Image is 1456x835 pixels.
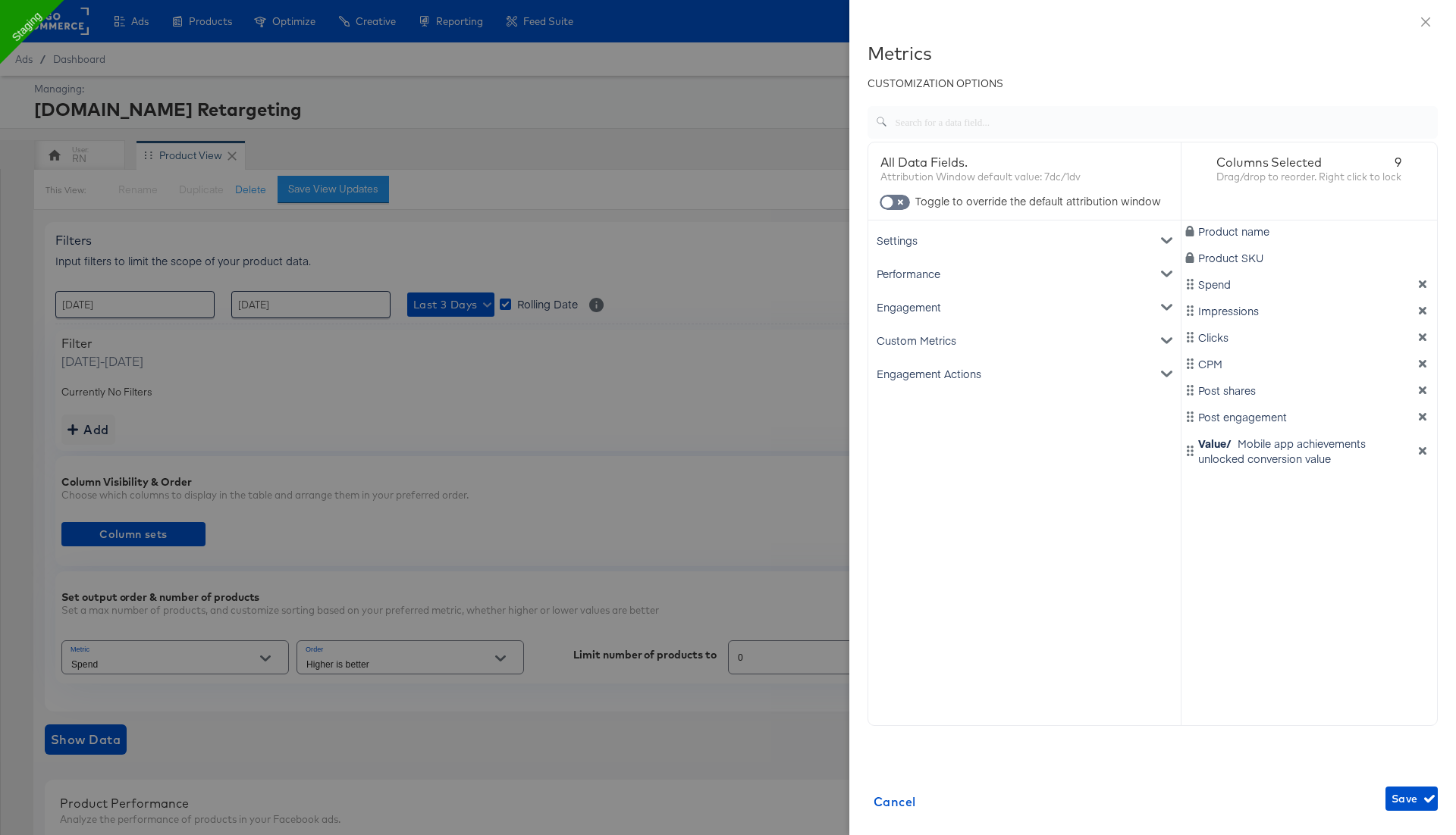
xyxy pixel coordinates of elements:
button: Cancel [868,787,922,817]
span: 9 [1395,155,1401,170]
div: CPM [1185,356,1435,371]
div: Mobile app achievements unlocked conversion value [1198,436,1406,466]
div: Impressions [1185,303,1435,318]
span: Product SKU [1198,250,1263,265]
span: Clicks [1198,330,1228,345]
span: Impressions [1198,303,1259,318]
span: Value/ [1198,436,1232,451]
div: Clicks [1185,330,1435,345]
span: Spend [1198,277,1231,292]
span: Post shares [1198,383,1262,398]
div: Spend [1185,277,1435,292]
div: dimension-list [1181,142,1438,725]
div: Drag/drop to reorder. Right click to lock [1216,170,1401,184]
span: Post engagement [1198,409,1293,424]
div: Custom Metrics [871,324,1178,357]
span: Save [1392,790,1432,808]
span: Toggle to override the default attribution window [915,193,1161,208]
div: Performance [871,257,1178,290]
div: Settings [871,224,1178,257]
div: All Data Fields. [880,155,1169,170]
span: close [1420,16,1432,28]
span: Cancel [874,791,916,812]
span: CPM [1198,356,1222,371]
div: Attribution Window default value: 7dc/1dv [880,170,1169,184]
div: Post shares [1185,383,1435,398]
div: Columns Selected [1216,155,1401,170]
div: Engagement Actions [871,357,1178,390]
div: Engagement [871,290,1178,324]
input: Search for a data field... [887,100,1438,133]
div: Value/ Mobile app achievements unlocked conversion value [1185,436,1435,466]
div: metrics-list [868,220,1181,638]
div: Metrics [868,42,1438,64]
button: Save [1385,787,1438,811]
span: Product name [1198,224,1269,239]
div: Post engagement [1185,409,1435,424]
div: CUSTOMIZATION OPTIONS [868,77,1438,91]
